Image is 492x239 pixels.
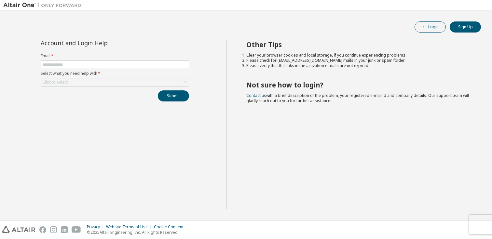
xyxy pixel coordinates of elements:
div: Website Terms of Use [106,224,154,230]
img: youtube.svg [72,226,81,233]
div: Cookie Consent [154,224,187,230]
img: facebook.svg [39,226,46,233]
div: Click to select [42,80,68,85]
label: Email [41,53,189,59]
a: Contact us [246,93,266,98]
img: altair_logo.svg [2,226,35,233]
li: Please check for [EMAIL_ADDRESS][DOMAIN_NAME] mails in your junk or spam folder. [246,58,470,63]
img: Altair One [3,2,85,8]
div: Account and Login Help [41,40,159,46]
div: Privacy [87,224,106,230]
p: © 2025 Altair Engineering, Inc. All Rights Reserved. [87,230,187,235]
li: Clear your browser cookies and local storage, if you continue experiencing problems. [246,53,470,58]
label: Select what you need help with [41,71,189,76]
li: Please verify that the links in the activation e-mails are not expired. [246,63,470,68]
button: Sign Up [450,21,481,33]
h2: Other Tips [246,40,470,49]
img: instagram.svg [50,226,57,233]
img: linkedin.svg [61,226,68,233]
h2: Not sure how to login? [246,81,470,89]
button: Submit [158,90,189,101]
button: Login [415,21,446,33]
span: with a brief description of the problem, your registered e-mail id and company details. Our suppo... [246,93,469,103]
div: Click to select [41,78,189,86]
